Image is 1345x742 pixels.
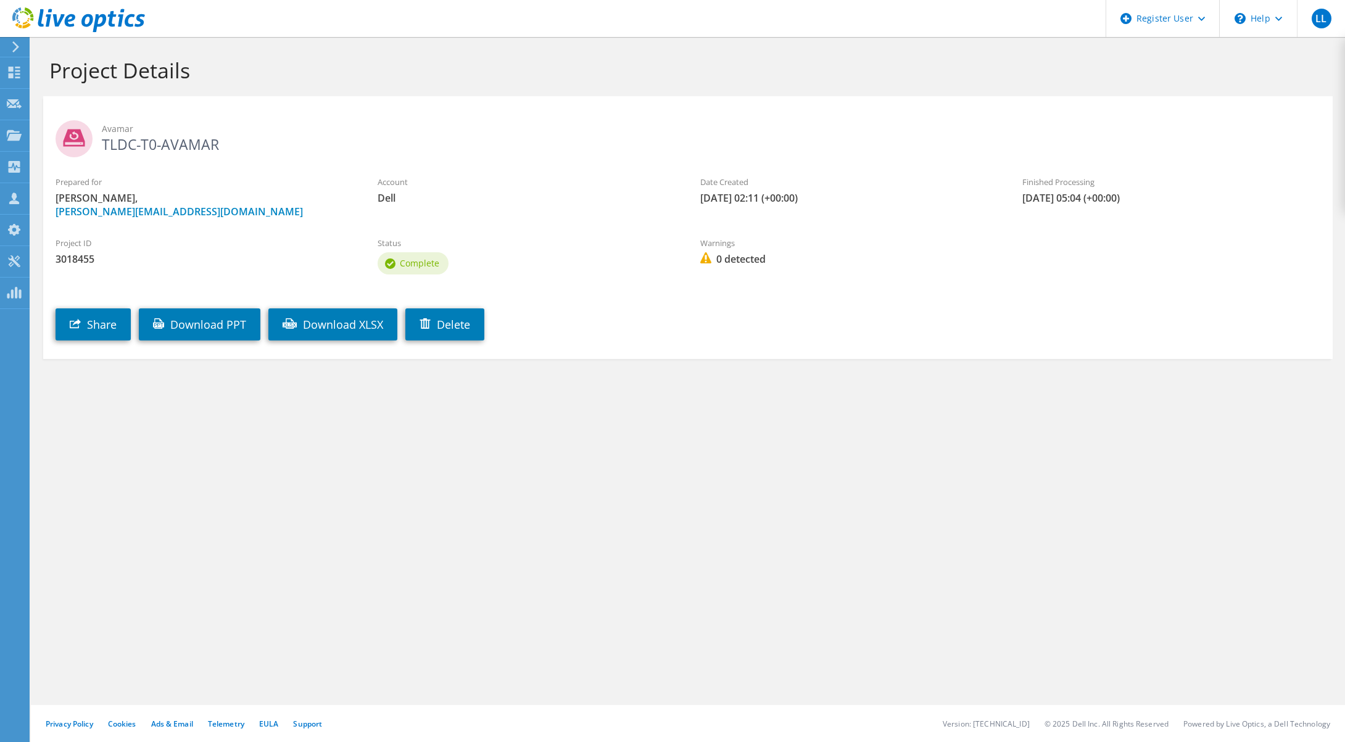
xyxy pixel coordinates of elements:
[700,252,998,266] span: 0 detected
[378,191,675,205] span: Dell
[56,120,1320,151] h2: TLDC-T0-AVAMAR
[400,257,439,269] span: Complete
[56,205,303,218] a: [PERSON_NAME][EMAIL_ADDRESS][DOMAIN_NAME]
[151,719,193,729] a: Ads & Email
[56,308,131,340] a: Share
[139,308,260,340] a: Download PPT
[700,176,998,188] label: Date Created
[700,237,998,249] label: Warnings
[108,719,136,729] a: Cookies
[378,237,675,249] label: Status
[1022,176,1320,188] label: Finished Processing
[259,719,278,729] a: EULA
[1045,719,1169,729] li: © 2025 Dell Inc. All Rights Reserved
[56,252,353,266] span: 3018455
[1183,719,1330,729] li: Powered by Live Optics, a Dell Technology
[700,191,998,205] span: [DATE] 02:11 (+00:00)
[1312,9,1331,28] span: LL
[56,176,353,188] label: Prepared for
[268,308,397,340] a: Download XLSX
[102,122,1320,136] span: Avamar
[49,57,1320,83] h1: Project Details
[208,719,244,729] a: Telemetry
[56,191,353,218] span: [PERSON_NAME],
[46,719,93,729] a: Privacy Policy
[293,719,322,729] a: Support
[1235,13,1246,24] svg: \n
[943,719,1030,729] li: Version: [TECHNICAL_ID]
[378,176,675,188] label: Account
[405,308,484,340] a: Delete
[1022,191,1320,205] span: [DATE] 05:04 (+00:00)
[56,237,353,249] label: Project ID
